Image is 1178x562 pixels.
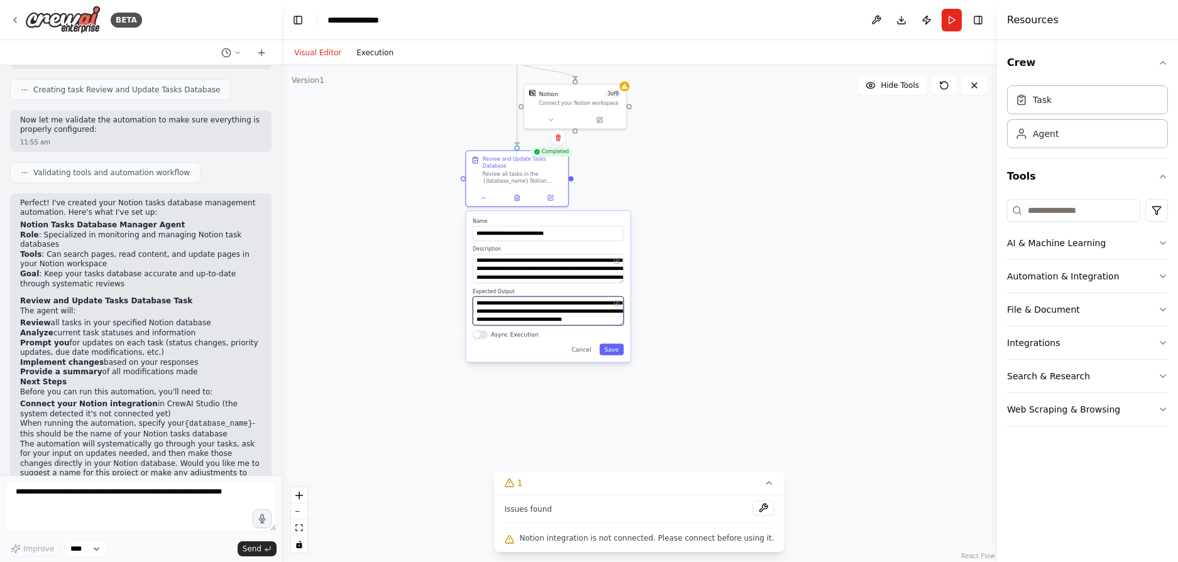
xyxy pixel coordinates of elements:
button: View output [500,193,535,203]
button: File & Document [1007,293,1168,326]
img: Notion [529,90,536,97]
label: Description [473,246,624,253]
h4: Resources [1007,13,1059,28]
span: Number of enabled actions [605,90,622,98]
button: Improve [5,541,60,557]
span: Notion integration is not connected. Please connect before using it. [519,533,774,543]
strong: Review [20,318,51,327]
div: React Flow controls [291,487,307,553]
li: current task statuses and information [20,328,261,338]
button: Send [238,541,277,556]
button: Delete node [550,129,566,146]
button: Save [600,343,624,355]
button: Search & Research [1007,360,1168,392]
div: Task [1033,94,1052,106]
div: CompletedReview and Update Tasks DatabaseReview all tasks in the {database_name} Notion database,... [465,150,569,207]
button: Hide left sidebar [289,11,307,29]
a: React Flow attribution [961,553,995,559]
li: based on your responses [20,358,261,368]
strong: Prompt you [20,338,70,347]
li: : Specialized in monitoring and managing Notion task databases [20,230,261,250]
button: fit view [291,520,307,536]
span: Hide Tools [881,80,919,90]
span: Issues found [504,504,552,514]
strong: Role [20,230,39,239]
strong: Provide a summary [20,367,102,376]
strong: Review and Update Tasks Database Task [20,296,192,305]
p: Before you can run this automation, you'll need to: [20,387,261,397]
button: AI & Machine Learning [1007,227,1168,259]
p: Now let me validate the automation to make sure everything is properly configured: [20,116,261,135]
button: Automation & Integration [1007,260,1168,293]
label: Expected Output [473,288,624,295]
span: Validating tools and automation workflow [33,168,190,178]
strong: Goal [20,269,39,278]
g: Edge from 36ac2dfa-df3d-47d3-92f1-f8e49ed6f943 to 4bf8ffb6-8c71-4a3c-9493-5b70bd5e5cad [513,60,580,79]
li: in CrewAI Studio (the system detected it's not connected yet) [20,399,261,419]
button: Execution [349,45,401,60]
img: Logo [25,6,101,34]
strong: Next Steps [20,377,67,386]
button: Tools [1007,159,1168,194]
div: Review and Update Tasks Database [483,156,563,169]
div: Agent [1033,127,1059,140]
li: : Can search pages, read content, and update pages in your Notion workspace [20,250,261,269]
li: When running the automation, specify your - this should be the name of your Notion tasks database [20,419,261,439]
p: The automation will systematically go through your tasks, ask for your input on updates needed, a... [20,440,261,489]
strong: Analyze [20,328,53,337]
strong: Connect your Notion integration [20,399,158,408]
span: Send [243,544,261,554]
div: Completed [530,147,572,157]
div: BETA [111,13,142,28]
div: Notion [539,90,558,98]
button: Integrations [1007,327,1168,359]
div: Review all tasks in the {database_name} Notion database, analyze their current status, and prompt... [483,171,563,184]
button: Web Scraping & Browsing [1007,393,1168,426]
span: 1 [517,477,522,489]
button: zoom in [291,487,307,504]
div: Connect your Notion workspace [539,100,622,107]
button: Start a new chat [251,45,272,60]
div: NotionNotion3of9Connect your Notion workspace [524,84,627,129]
label: Async Execution [491,330,539,338]
button: toggle interactivity [291,536,307,553]
li: : Keep your tasks database accurate and up-to-date through systematic reviews [20,269,261,289]
button: Switch to previous chat [216,45,246,60]
nav: breadcrumb [328,14,390,26]
button: Cancel [566,343,596,355]
li: all tasks in your specified Notion database [20,318,261,328]
button: Open in side panel [536,193,564,203]
strong: Notion Tasks Database Manager Agent [20,220,185,229]
strong: Tools [20,250,41,259]
button: Click to speak your automation idea [253,509,272,528]
button: Visual Editor [287,45,349,60]
g: Edge from 36ac2dfa-df3d-47d3-92f1-f8e49ed6f943 to aaacfc38-393b-4569-ae7d-751f63ec5894 [513,60,521,146]
div: Version 1 [292,75,324,85]
label: Name [473,218,624,225]
li: for updates on each task (status changes, priority updates, due date modifications, etc.) [20,338,261,358]
button: zoom out [291,504,307,520]
strong: Implement changes [20,358,104,367]
button: Open in side panel [576,115,623,125]
button: Hide Tools [858,75,927,95]
button: Crew [1007,45,1168,80]
div: Tools [1007,194,1168,436]
div: 11:55 am [20,138,261,147]
button: Open in editor [612,298,622,308]
button: Open in editor [612,256,622,266]
li: of all modifications made [20,367,261,377]
span: Creating task Review and Update Tasks Database [33,85,220,95]
button: 1 [494,472,784,495]
p: The agent will: [20,306,261,316]
div: Crew [1007,80,1168,158]
code: {database_name} [185,419,253,428]
button: Hide right sidebar [969,11,987,29]
p: Perfect! I've created your Notion tasks database management automation. Here's what I've set up: [20,198,261,218]
span: Improve [23,544,54,554]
